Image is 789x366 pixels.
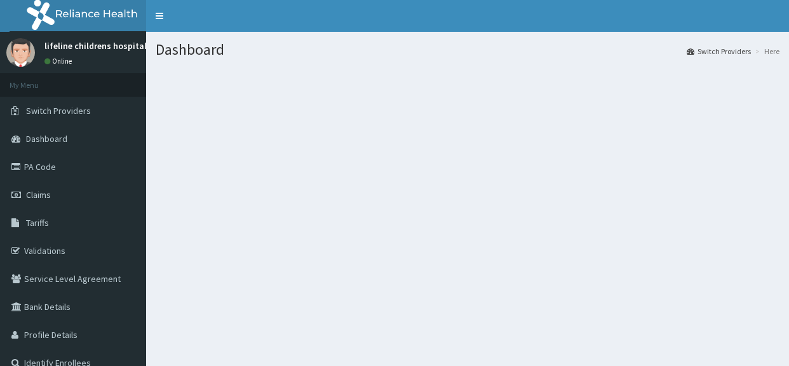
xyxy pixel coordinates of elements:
[44,57,75,66] a: Online
[752,46,779,57] li: Here
[26,217,49,229] span: Tariffs
[26,189,51,201] span: Claims
[6,38,35,67] img: User Image
[156,41,779,58] h1: Dashboard
[26,133,67,144] span: Dashboard
[687,46,751,57] a: Switch Providers
[44,41,147,50] p: lifeline childrens hospital
[26,105,91,116] span: Switch Providers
